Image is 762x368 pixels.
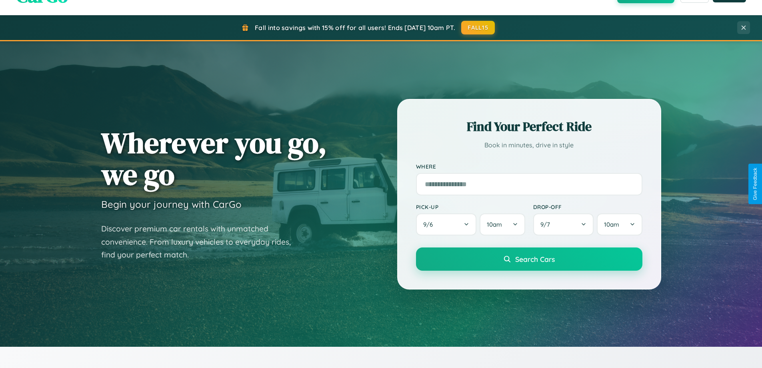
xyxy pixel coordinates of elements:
button: 9/6 [416,213,477,235]
button: 9/7 [533,213,594,235]
span: 10am [604,221,619,228]
label: Where [416,163,642,170]
div: Give Feedback [752,168,758,200]
label: Drop-off [533,203,642,210]
button: 10am [597,213,642,235]
span: 10am [487,221,502,228]
span: 9 / 7 [540,221,554,228]
h1: Wherever you go, we go [101,127,327,190]
label: Pick-up [416,203,525,210]
span: Fall into savings with 15% off for all users! Ends [DATE] 10am PT. [255,24,455,32]
p: Book in minutes, drive in style [416,139,642,151]
h2: Find Your Perfect Ride [416,118,642,135]
span: Search Cars [515,255,555,263]
p: Discover premium car rentals with unmatched convenience. From luxury vehicles to everyday rides, ... [101,222,301,261]
button: Search Cars [416,247,642,271]
button: FALL15 [461,21,495,34]
h3: Begin your journey with CarGo [101,198,242,210]
button: 10am [480,213,525,235]
span: 9 / 6 [423,221,437,228]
